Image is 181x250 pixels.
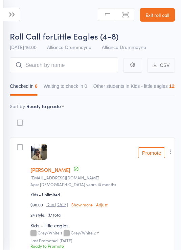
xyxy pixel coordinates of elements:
button: Promote [138,147,165,158]
span: Alliance Drummoyne [102,44,146,50]
a: Adjust [96,202,108,207]
small: Due [DATE] [46,202,68,207]
button: Other students in Kids - little eagles121 [93,80,177,96]
small: dj_bobo05@mail.ru [30,175,170,180]
div: Kids - little eagles [30,222,170,229]
div: 121 [169,83,177,89]
div: Grey/White 1 [30,230,170,236]
span: 37 total [48,212,62,218]
div: Grey/White 2 [71,230,96,235]
button: Checked in6 [10,80,38,96]
div: 6 [35,83,38,89]
span: Alliance Drummoyne [47,44,91,50]
a: Exit roll call [140,8,175,22]
a: [PERSON_NAME] [30,166,70,173]
div: Ready to Promote [30,243,170,249]
div: Kids - Unlimited [30,192,60,197]
span: Little Eagles (4-8) [53,30,118,42]
small: Last Promoted: [DATE] [30,238,170,243]
div: Ready to grade [26,103,61,109]
a: Show more [71,202,93,207]
span: Roll Call for [10,30,53,42]
button: CSV [147,58,175,73]
span: 24 style [30,212,48,218]
span: [DATE] 16:00 [10,44,37,50]
input: Search by name [10,57,118,73]
label: Sort by [10,103,25,109]
div: $90.00 [30,202,170,207]
div: 0 [85,83,87,89]
span: Age: [DEMOGRAPHIC_DATA] years 10 months [30,181,116,187]
img: image1729486760.png [31,144,47,160]
button: Waiting to check in0 [44,80,87,96]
